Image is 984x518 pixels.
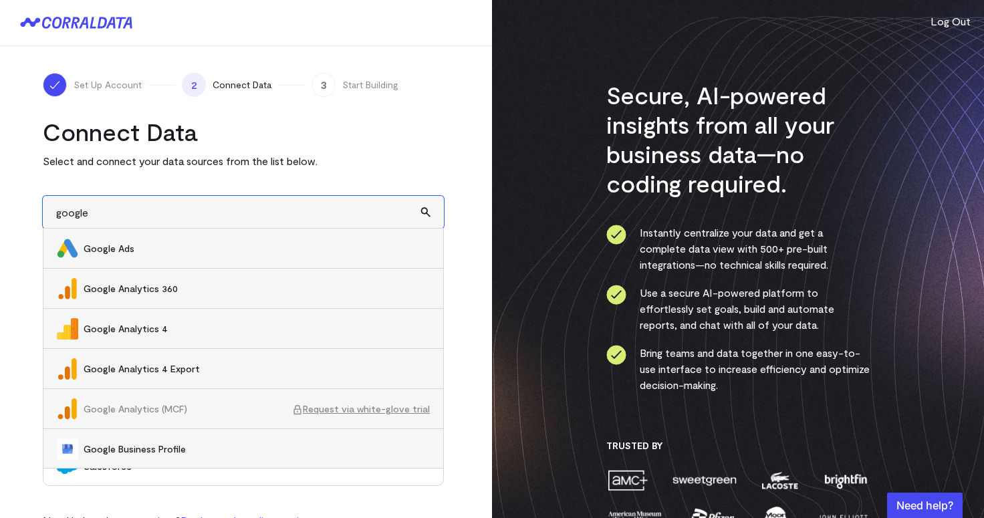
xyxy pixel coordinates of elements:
input: Search and add data sources [43,196,444,229]
span: Google Analytics 4 [84,322,430,336]
span: Google Analytics (MCF) [84,402,292,416]
img: ico-lock-cf4a91f8.svg [292,404,303,415]
img: amc-0b11a8f1.png [606,469,649,492]
li: Instantly centralize your data and get a complete data view with 500+ pre-built integrations—no t... [606,225,870,273]
h3: Secure, AI-powered insights from all your business data—no coding required. [606,80,870,198]
img: ico-check-circle-4b19435c.svg [606,285,626,305]
li: Bring teams and data together in one easy-to-use interface to increase efficiency and optimize de... [606,345,870,393]
img: lacoste-7a6b0538.png [760,469,799,492]
img: ico-check-circle-4b19435c.svg [606,225,626,245]
span: 3 [312,73,336,97]
img: ico-check-white-5ff98cb1.svg [48,78,61,92]
img: Google Analytics 360 [57,278,78,299]
img: Google Analytics (MCF) [57,398,78,420]
span: Request via white-glove trial [292,402,430,416]
h3: Trusted By [606,440,870,452]
span: Google Ads [84,242,430,255]
img: sweetgreen-1d1fb32c.png [671,469,738,492]
img: ico-check-circle-4b19435c.svg [606,345,626,365]
span: Connect Data [213,78,271,92]
img: Google Business Profile [57,438,78,460]
span: Google Analytics 4 Export [84,362,430,376]
p: Select and connect your data sources from the list below. [43,153,444,169]
button: Log Out [931,13,971,29]
img: Google Analytics 4 Export [57,358,78,380]
span: Set Up Account [74,78,142,92]
span: Google Business Profile [84,442,430,456]
span: 2 [182,73,206,97]
li: Use a secure AI-powered platform to effortlessly set goals, build and automate reports, and chat ... [606,285,870,333]
img: brightfin-a251e171.png [822,469,870,492]
h2: Connect Data [43,117,444,146]
span: Start Building [342,78,398,92]
span: Google Analytics 360 [84,282,430,295]
img: Google Analytics 4 [57,318,78,340]
img: Google Ads [57,238,78,259]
